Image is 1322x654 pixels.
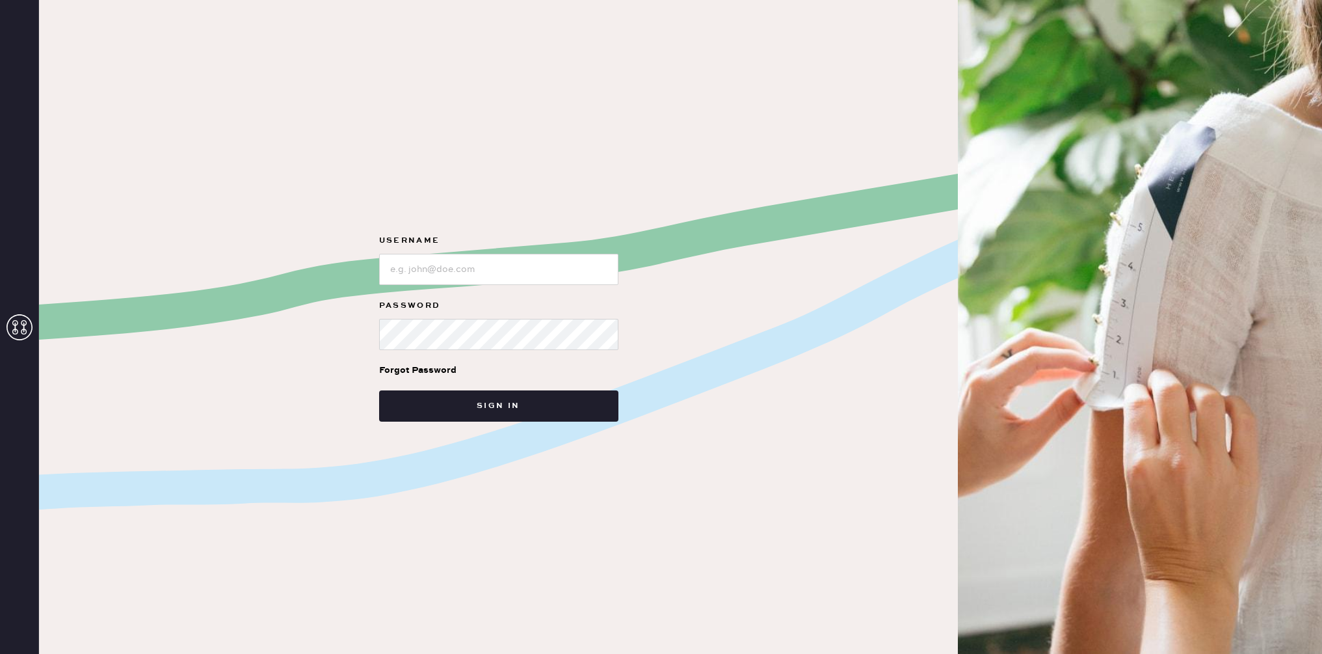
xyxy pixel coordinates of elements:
input: e.g. john@doe.com [379,254,618,285]
button: Sign in [379,390,618,422]
label: Username [379,233,618,249]
label: Password [379,298,618,314]
a: Forgot Password [379,350,456,390]
div: Forgot Password [379,363,456,377]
